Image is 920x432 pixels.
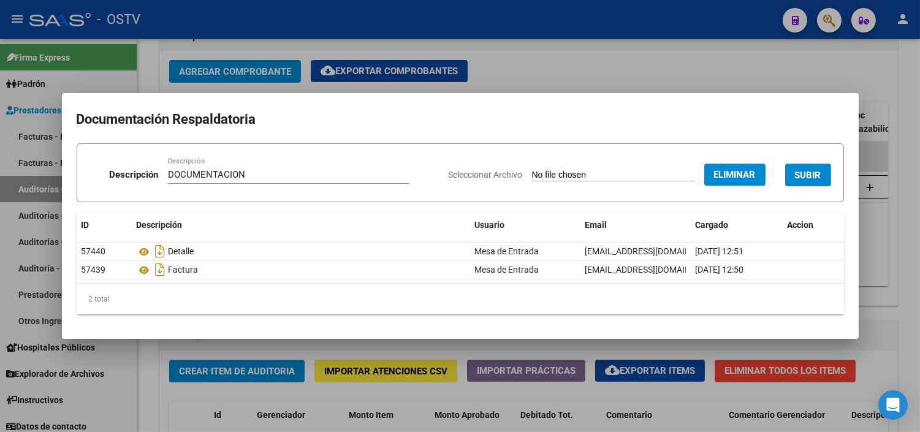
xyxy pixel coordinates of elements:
[137,220,183,230] span: Descripción
[696,220,729,230] span: Cargado
[691,212,783,238] datatable-header-cell: Cargado
[470,212,580,238] datatable-header-cell: Usuario
[714,169,756,180] span: Eliminar
[795,170,821,181] span: SUBIR
[585,220,607,230] span: Email
[475,246,539,256] span: Mesa de Entrada
[585,246,721,256] span: [EMAIL_ADDRESS][DOMAIN_NAME]
[783,212,844,238] datatable-header-cell: Accion
[82,265,106,275] span: 57439
[137,260,465,279] div: Factura
[77,212,132,238] datatable-header-cell: ID
[475,220,505,230] span: Usuario
[153,241,169,261] i: Descargar documento
[82,220,89,230] span: ID
[585,265,721,275] span: [EMAIL_ADDRESS][DOMAIN_NAME]
[785,164,831,186] button: SUBIR
[82,246,106,256] span: 57440
[878,390,908,420] div: Open Intercom Messenger
[696,246,744,256] span: [DATE] 12:51
[475,265,539,275] span: Mesa de Entrada
[696,265,744,275] span: [DATE] 12:50
[137,241,465,261] div: Detalle
[77,108,844,131] h2: Documentación Respaldatoria
[449,170,523,180] span: Seleccionar Archivo
[704,164,766,186] button: Eliminar
[788,220,814,230] span: Accion
[132,212,470,238] datatable-header-cell: Descripción
[153,260,169,279] i: Descargar documento
[109,168,158,182] p: Descripción
[77,284,844,314] div: 2 total
[580,212,691,238] datatable-header-cell: Email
